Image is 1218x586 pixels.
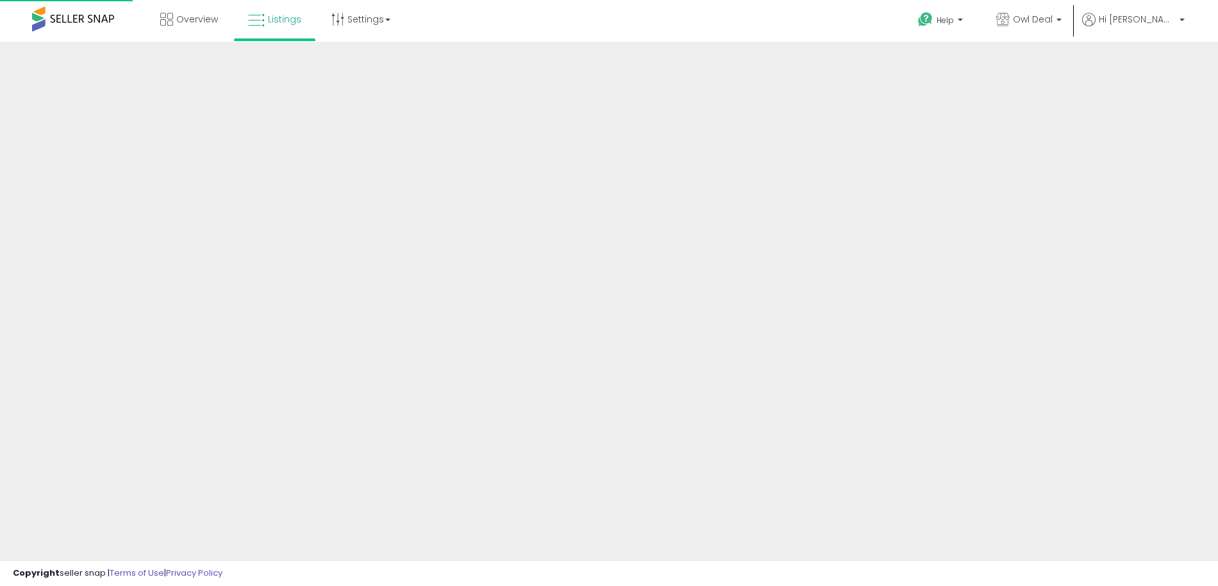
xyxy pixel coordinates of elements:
[937,15,954,26] span: Help
[1013,13,1053,26] span: Owl Deal
[917,12,933,28] i: Get Help
[268,13,301,26] span: Listings
[908,2,976,42] a: Help
[176,13,218,26] span: Overview
[13,567,60,579] strong: Copyright
[1082,13,1185,42] a: Hi [PERSON_NAME]
[13,567,222,580] div: seller snap | |
[1099,13,1176,26] span: Hi [PERSON_NAME]
[166,567,222,579] a: Privacy Policy
[110,567,164,579] a: Terms of Use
